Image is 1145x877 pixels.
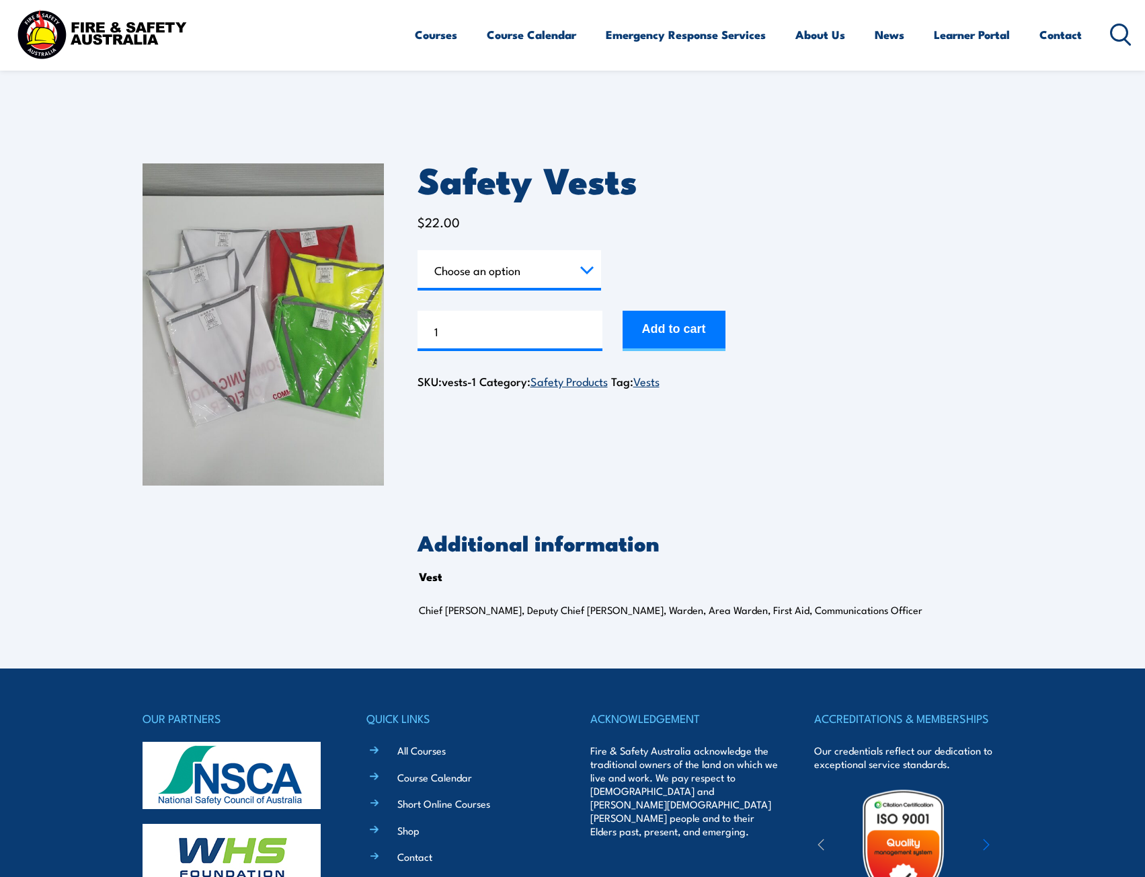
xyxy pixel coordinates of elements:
[418,311,602,351] input: Product quantity
[934,17,1010,52] a: Learner Portal
[875,17,904,52] a: News
[418,213,460,231] bdi: 22.00
[814,744,1002,771] p: Our credentials reflect our dedication to exceptional service standards.
[418,163,1003,195] h1: Safety Vests
[366,709,555,728] h4: QUICK LINKS
[419,566,442,586] th: Vest
[611,373,660,389] span: Tag:
[795,17,845,52] a: About Us
[418,373,476,389] span: SKU:
[963,824,1080,870] img: ewpa-logo
[418,213,425,231] span: $
[633,373,660,389] a: Vests
[606,17,766,52] a: Emergency Response Services
[418,533,1003,551] h2: Additional information
[397,823,420,837] a: Shop
[397,770,472,784] a: Course Calendar
[530,373,608,389] a: Safety Products
[590,709,779,728] h4: ACKNOWLEDGEMENT
[590,744,779,838] p: Fire & Safety Australia acknowledge the traditional owners of the land on which we live and work....
[397,743,446,757] a: All Courses
[419,603,959,617] p: Chief [PERSON_NAME], Deputy Chief [PERSON_NAME], Warden, Area Warden, First Aid, Communications O...
[479,373,608,389] span: Category:
[1039,17,1082,52] a: Contact
[415,17,457,52] a: Courses
[397,796,490,810] a: Short Online Courses
[623,311,725,351] button: Add to cart
[143,163,384,486] img: Safety Vests
[814,709,1002,728] h4: ACCREDITATIONS & MEMBERSHIPS
[487,17,576,52] a: Course Calendar
[143,709,331,728] h4: OUR PARTNERS
[397,849,432,864] a: Contact
[442,373,476,389] span: vests-1
[143,742,321,809] img: nsca-logo-footer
